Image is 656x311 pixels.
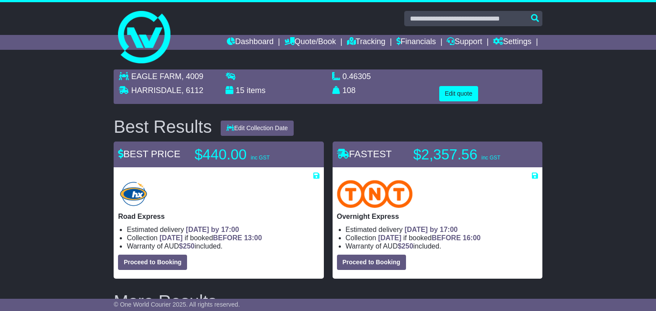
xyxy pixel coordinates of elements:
li: Estimated delivery [346,225,538,234]
span: BEST PRICE [118,149,180,159]
p: $2,357.56 [413,146,523,163]
button: Edit Collection Date [221,121,294,136]
p: Overnight Express [337,212,538,221]
span: FASTEST [337,149,392,159]
span: 108 [343,86,356,95]
span: 15 [236,86,244,95]
a: Support [447,35,482,50]
img: Hunter Express: Road Express [118,180,149,208]
a: Quote/Book [285,35,336,50]
span: HARRISDALE [131,86,181,95]
li: Collection [127,234,319,242]
span: © One World Courier 2025. All rights reserved. [114,301,240,308]
a: Tracking [347,35,385,50]
span: [DATE] [160,234,183,242]
span: items [246,86,265,95]
span: 250 [183,242,195,250]
span: if booked [160,234,262,242]
span: [DATE] [378,234,401,242]
span: , 4009 [181,72,203,81]
li: Collection [346,234,538,242]
p: $440.00 [194,146,304,163]
span: 0.46305 [343,72,371,81]
span: 13:00 [244,234,262,242]
li: Warranty of AUD included. [127,242,319,250]
span: BEFORE [432,234,461,242]
a: Dashboard [227,35,274,50]
li: Warranty of AUD included. [346,242,538,250]
a: Settings [493,35,531,50]
span: if booked [378,234,480,242]
a: Financials [396,35,436,50]
button: Edit quote [439,86,478,101]
span: inc GST [251,155,270,161]
span: [DATE] by 17:00 [186,226,239,233]
img: TNT Domestic: Overnight Express [337,180,413,208]
p: Road Express [118,212,319,221]
span: , 6112 [181,86,203,95]
span: $ [179,242,195,250]
span: inc GST [481,155,500,161]
span: [DATE] by 17:00 [405,226,458,233]
div: Best Results [109,117,216,136]
li: Estimated delivery [127,225,319,234]
span: EAGLE FARM [131,72,181,81]
button: Proceed to Booking [118,255,187,270]
button: Proceed to Booking [337,255,406,270]
h2: More Results [114,292,542,311]
span: 250 [402,242,413,250]
span: 16:00 [463,234,481,242]
span: $ [398,242,413,250]
span: BEFORE [213,234,242,242]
